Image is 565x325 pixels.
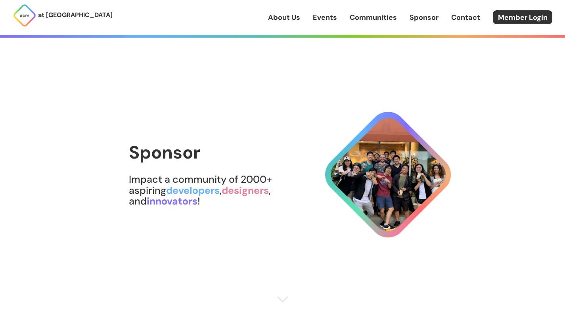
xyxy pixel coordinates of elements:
img: Sponsor Logo [318,104,458,245]
a: at [GEOGRAPHIC_DATA] [13,4,113,27]
a: Communities [350,12,397,23]
h1: Sponsor [129,143,318,162]
a: Contact [451,12,480,23]
img: ACM Logo [13,4,36,27]
a: Events [313,12,337,23]
h2: Impact a community of 2000+ aspiring , , and ! [129,174,318,207]
a: Sponsor [410,12,439,23]
span: developers [166,184,220,197]
span: innovators [147,195,197,208]
a: About Us [268,12,300,23]
span: designers [222,184,269,197]
img: Scroll Arrow [277,293,289,305]
a: Member Login [493,10,552,24]
p: at [GEOGRAPHIC_DATA] [38,10,113,20]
